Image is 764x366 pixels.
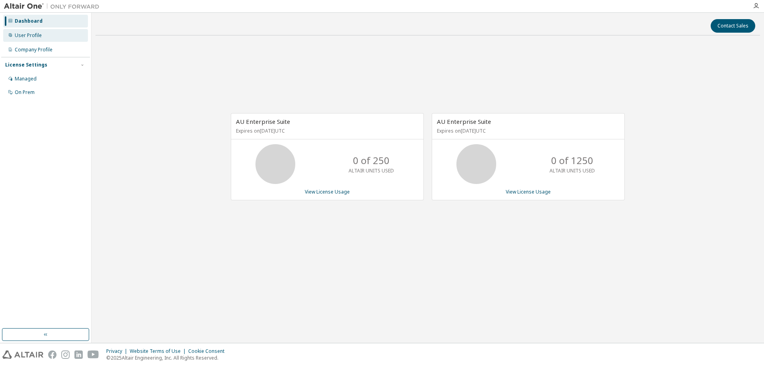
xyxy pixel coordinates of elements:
div: Managed [15,76,37,82]
div: Website Terms of Use [130,348,188,354]
button: Contact Sales [711,19,755,33]
div: License Settings [5,62,47,68]
div: User Profile [15,32,42,39]
span: AU Enterprise Suite [437,117,491,125]
img: youtube.svg [88,350,99,359]
div: Dashboard [15,18,43,24]
div: Cookie Consent [188,348,229,354]
p: Expires on [DATE] UTC [437,127,618,134]
p: 0 of 1250 [551,154,593,167]
span: AU Enterprise Suite [236,117,290,125]
p: Expires on [DATE] UTC [236,127,417,134]
a: View License Usage [305,188,350,195]
a: View License Usage [506,188,551,195]
p: ALTAIR UNITS USED [550,167,595,174]
img: Altair One [4,2,103,10]
img: linkedin.svg [74,350,83,359]
img: altair_logo.svg [2,350,43,359]
p: ALTAIR UNITS USED [349,167,394,174]
p: © 2025 Altair Engineering, Inc. All Rights Reserved. [106,354,229,361]
div: Privacy [106,348,130,354]
p: 0 of 250 [353,154,390,167]
img: instagram.svg [61,350,70,359]
img: facebook.svg [48,350,57,359]
div: Company Profile [15,47,53,53]
div: On Prem [15,89,35,96]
